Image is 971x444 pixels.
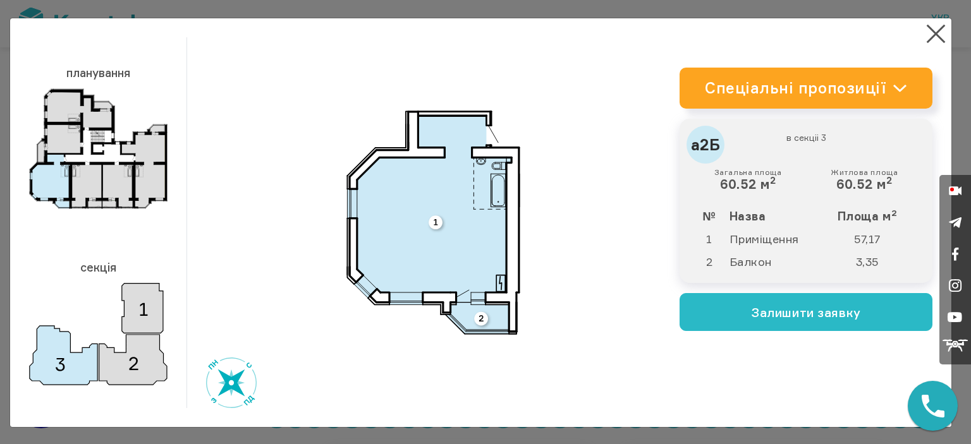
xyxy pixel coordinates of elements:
[831,168,898,177] small: Житлова площа
[886,174,893,186] sup: 2
[824,227,922,250] td: 57,17
[729,205,824,227] th: Назва
[29,255,168,280] h3: секція
[680,68,932,109] a: Спеціальні пропозиції
[714,168,782,192] div: 60.52 м
[690,227,729,250] td: 1
[714,168,782,177] small: Загальна площа
[693,132,919,143] small: в секціі 3
[729,227,824,250] td: Приміщення
[680,293,932,331] button: Залишити заявку
[831,168,898,192] div: 60.52 м
[346,111,520,335] img: a2b.svg
[770,174,776,186] sup: 2
[690,250,729,273] td: 2
[824,205,922,227] th: Площа м
[824,250,922,273] td: 3,35
[687,126,724,164] div: а2Б
[690,205,729,227] th: №
[729,250,824,273] td: Балкон
[891,208,898,218] sup: 2
[924,21,948,46] button: Close
[29,60,168,85] h3: планування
